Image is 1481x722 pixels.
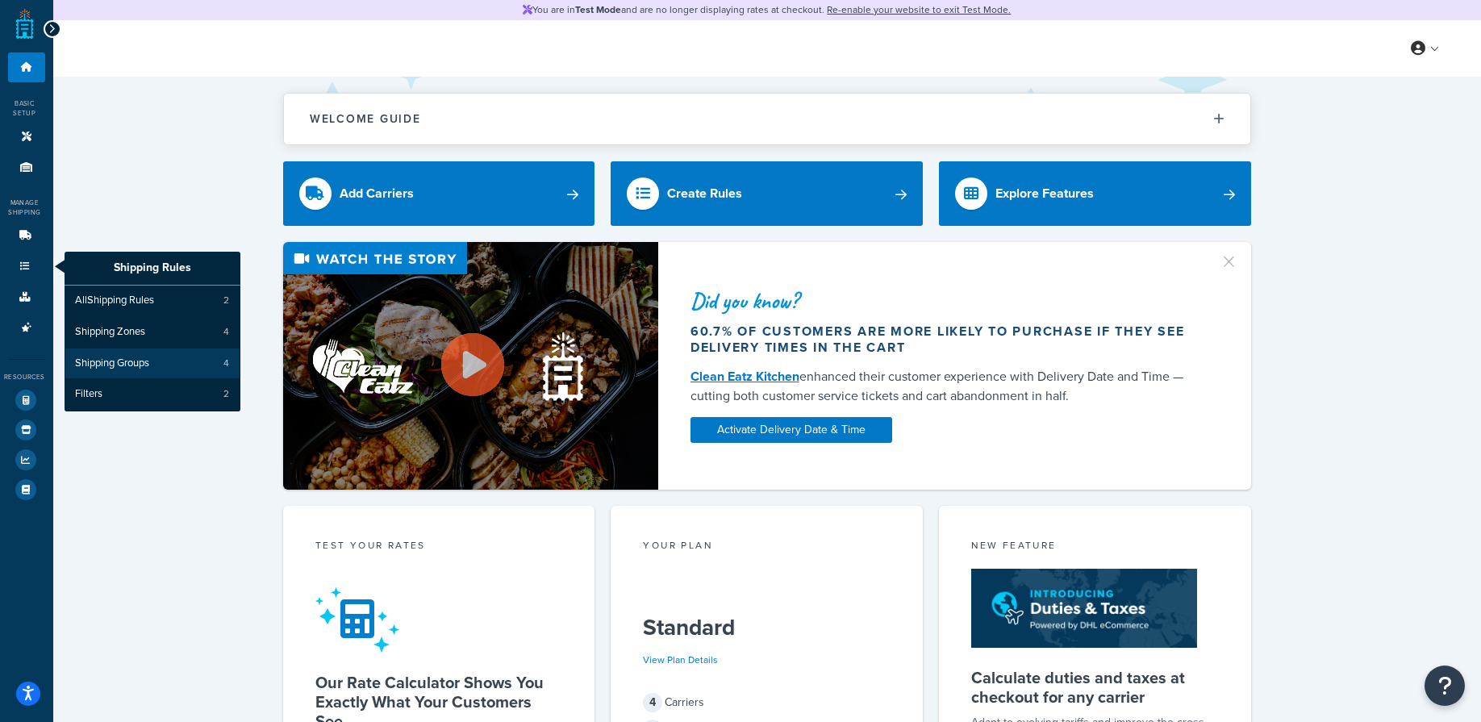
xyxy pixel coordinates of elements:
li: Marketplace [8,415,45,444]
h2: Welcome Guide [310,113,421,125]
button: Welcome Guide [284,94,1250,144]
img: Video thumbnail [283,242,658,490]
li: Shipping Zones [65,317,240,348]
button: Open Resource Center [1425,666,1465,706]
li: Filters [65,379,240,410]
a: Re-enable your website to exit Test Mode. [827,2,1011,17]
li: Shipping Rules [8,252,45,282]
div: Create Rules [667,182,742,205]
div: 60.7% of customers are more likely to purchase if they see delivery times in the cart [690,323,1200,356]
span: 4 [223,325,229,339]
strong: Test Mode [575,2,621,17]
li: Boxes [8,282,45,312]
div: Explore Features [995,182,1094,205]
a: Shipping Groups4 [65,348,240,379]
span: All Shipping Rules [75,294,154,308]
li: Test Your Rates [8,386,45,415]
span: Shipping Groups [75,357,149,371]
div: Your Plan [643,538,891,557]
li: Dashboard [8,52,45,82]
p: Shipping Rules [65,252,240,286]
li: Advanced Features [8,313,45,343]
a: Clean Eatz Kitchen [690,367,799,386]
span: 2 [223,294,229,307]
li: Carriers [8,221,45,251]
div: enhanced their customer experience with Delivery Date and Time — cutting both customer service ti... [690,367,1200,406]
a: Add Carriers [283,161,595,226]
div: Did you know? [690,290,1200,312]
h5: Calculate duties and taxes at checkout for any carrier [971,668,1219,707]
span: 4 [643,693,662,712]
a: Activate Delivery Date & Time [690,417,892,443]
a: Explore Features [939,161,1251,226]
li: Analytics [8,445,45,474]
div: Add Carriers [340,182,414,205]
li: Shipping Groups [65,348,240,379]
li: Help Docs [8,475,45,504]
a: Shipping Zones4 [65,317,240,348]
div: Test your rates [315,538,563,557]
a: Filters2 [65,379,240,410]
a: Create Rules [611,161,923,226]
h5: Standard [643,615,891,641]
span: Shipping Zones [75,325,145,340]
li: Origins [8,152,45,182]
a: AllShipping Rules2 [65,286,240,316]
div: Carriers [643,691,891,714]
span: 4 [223,357,229,370]
span: Filters [75,387,102,402]
div: New Feature [971,538,1219,557]
a: View Plan Details [643,653,718,667]
span: 2 [223,387,229,401]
